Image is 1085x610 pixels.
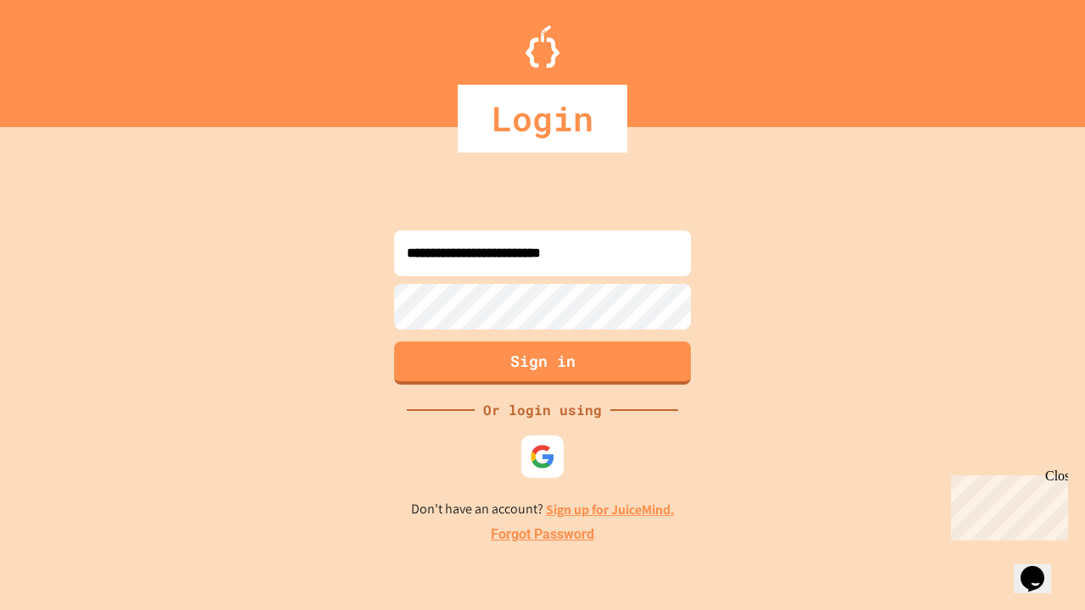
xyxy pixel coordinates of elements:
iframe: chat widget [1014,542,1068,593]
button: Sign in [394,341,691,385]
img: google-icon.svg [530,444,555,469]
p: Don't have an account? [411,499,675,520]
div: Or login using [475,400,610,420]
div: Login [458,85,627,152]
a: Sign up for JuiceMind. [546,501,675,518]
img: Logo.svg [526,25,559,68]
div: Chat with us now!Close [7,7,117,108]
a: Forgot Password [491,524,594,545]
iframe: chat widget [944,469,1068,541]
